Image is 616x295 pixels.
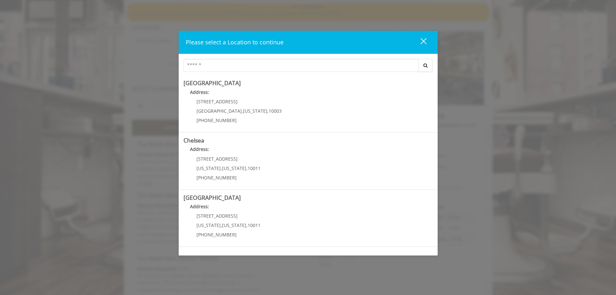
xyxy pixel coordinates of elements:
i: Search button [422,63,429,68]
b: Address: [190,146,209,152]
b: Chelsea [184,136,204,144]
span: , [221,222,222,228]
span: [STREET_ADDRESS] [196,156,238,162]
span: [PHONE_NUMBER] [196,232,237,238]
b: Address: [190,203,209,210]
span: , [221,165,222,171]
span: [US_STATE] [222,222,246,228]
span: [US_STATE] [222,165,246,171]
span: [US_STATE] [243,108,267,114]
span: [STREET_ADDRESS] [196,98,238,105]
span: [PHONE_NUMBER] [196,175,237,181]
span: , [246,222,248,228]
span: , [267,108,269,114]
input: Search Center [184,59,419,72]
b: Address: [190,89,209,95]
span: , [246,165,248,171]
div: Center Select [184,59,433,75]
span: [GEOGRAPHIC_DATA] [196,108,242,114]
button: close dialog [409,36,431,49]
span: [STREET_ADDRESS] [196,213,238,219]
span: 10003 [269,108,282,114]
span: , [242,108,243,114]
span: 10011 [248,222,261,228]
span: [US_STATE] [196,222,221,228]
b: [GEOGRAPHIC_DATA] [184,79,241,87]
b: [GEOGRAPHIC_DATA] [184,194,241,201]
b: Flatiron [184,251,204,258]
span: 10011 [248,165,261,171]
span: [US_STATE] [196,165,221,171]
span: Please select a Location to continue [186,38,284,46]
span: [PHONE_NUMBER] [196,117,237,123]
div: close dialog [413,38,426,47]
